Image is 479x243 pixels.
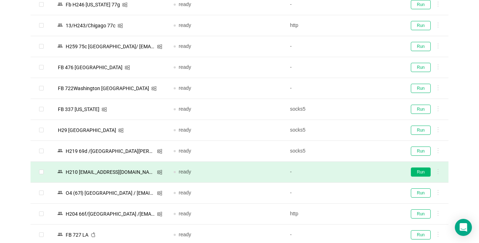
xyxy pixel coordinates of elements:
div: O4 (67l) [GEOGRAPHIC_DATA] / [EMAIL_ADDRESS][DOMAIN_NAME] [64,188,157,198]
div: 13/Н243/Chigago 77c [64,21,118,30]
i: icon: windows [118,23,123,28]
button: Run [411,63,431,72]
td: http [284,204,401,225]
span: ready [179,1,191,7]
i: icon: windows [125,65,130,70]
div: Н259 75c [GEOGRAPHIC_DATA]/ [EMAIL_ADDRESS][DOMAIN_NAME] [64,42,157,51]
button: Run [411,21,431,30]
td: socks5 [284,141,401,162]
div: Open Intercom Messenger [455,219,472,236]
span: ready [179,148,191,154]
span: ready [179,211,191,216]
button: Run [411,209,431,219]
i: icon: windows [157,44,162,49]
span: ready [179,232,191,237]
button: Run [411,105,431,114]
div: FB 722Washington [GEOGRAPHIC_DATA] [56,84,151,93]
i: icon: windows [102,107,107,112]
i: icon: apple [91,232,96,237]
span: ready [179,64,191,70]
td: - [284,78,401,99]
td: - [284,57,401,78]
div: Н210 [EMAIL_ADDRESS][DOMAIN_NAME] [64,167,157,177]
button: Run [411,188,431,198]
i: icon: windows [151,86,157,91]
td: - [284,36,401,57]
button: Run [411,167,431,177]
td: - [284,162,401,183]
span: ready [179,85,191,91]
td: http [284,15,401,36]
button: Run [411,126,431,135]
i: icon: windows [157,170,162,175]
div: FB 727 LA [64,230,91,239]
i: icon: windows [157,149,162,154]
button: Run [411,147,431,156]
i: icon: windows [157,211,162,217]
div: Н219 69d /[GEOGRAPHIC_DATA][PERSON_NAME]/ [EMAIL_ADDRESS][DOMAIN_NAME] [64,147,157,156]
div: H29 [GEOGRAPHIC_DATA] [56,126,118,135]
td: socks5 [284,99,401,120]
span: ready [179,169,191,175]
i: icon: windows [157,190,162,196]
td: - [284,183,401,204]
div: FB 337 [US_STATE] [56,105,102,114]
i: icon: windows [118,128,124,133]
span: ready [179,106,191,112]
span: ready [179,22,191,28]
button: Run [411,230,431,239]
i: icon: windows [122,2,127,7]
td: socks5 [284,120,401,141]
button: Run [411,42,431,51]
div: Н204 66f/[GEOGRAPHIC_DATA] /[EMAIL_ADDRESS][DOMAIN_NAME] [64,209,157,219]
span: ready [179,43,191,49]
span: ready [179,127,191,133]
div: FB 476 [GEOGRAPHIC_DATA] [56,63,125,72]
span: ready [179,190,191,195]
button: Run [411,84,431,93]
